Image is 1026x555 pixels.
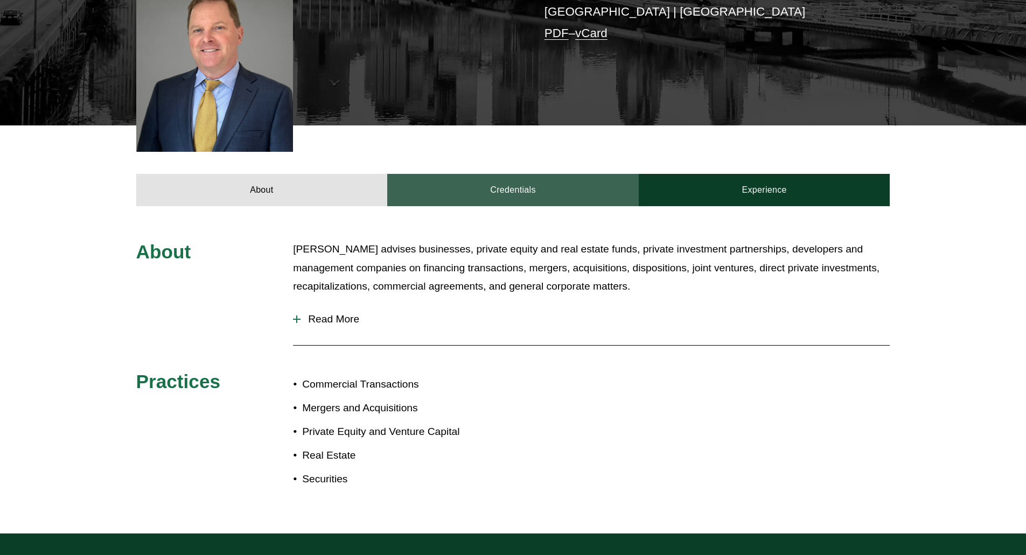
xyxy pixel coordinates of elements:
span: Read More [301,313,890,325]
p: Real Estate [302,446,513,465]
span: About [136,241,191,262]
p: Private Equity and Venture Capital [302,423,513,441]
p: [PERSON_NAME] advises businesses, private equity and real estate funds, private investment partne... [293,240,890,296]
p: Mergers and Acquisitions [302,399,513,418]
a: vCard [575,26,608,40]
p: Commercial Transactions [302,375,513,394]
span: Practices [136,371,221,392]
button: Read More [293,305,890,333]
a: PDF [545,26,569,40]
a: About [136,174,388,206]
a: Experience [639,174,890,206]
a: Credentials [387,174,639,206]
p: Securities [302,470,513,489]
